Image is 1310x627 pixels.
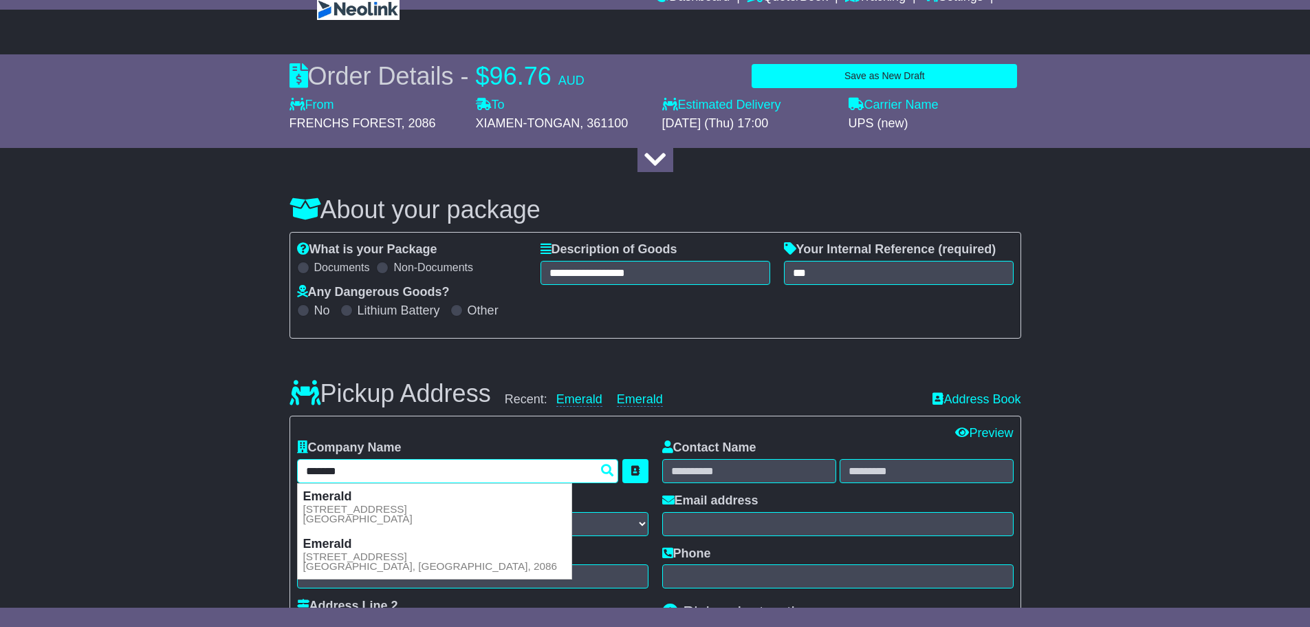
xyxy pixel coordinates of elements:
[662,440,756,456] label: Contact Name
[468,304,499,319] label: Other
[558,74,585,87] span: AUD
[393,261,473,274] label: Non-Documents
[476,62,490,90] span: $
[580,116,628,130] span: , 361100
[303,489,352,503] strong: Emerald
[556,392,602,407] a: Emerald
[297,440,402,456] label: Company Name
[402,116,436,130] span: , 2086
[505,392,919,407] div: Recent:
[849,98,939,113] label: Carrier Name
[662,98,835,113] label: Estimated Delivery
[617,392,663,407] a: Emerald
[490,62,552,90] span: 96.76
[297,599,398,614] label: Address Line 2
[314,261,370,274] label: Documents
[932,392,1020,407] a: Address Book
[303,504,413,524] small: [STREET_ADDRESS] [GEOGRAPHIC_DATA]
[290,116,402,130] span: FRENCHS FOREST
[683,603,821,621] span: Pickup Instructions
[541,242,677,257] label: Description of Goods
[290,61,585,91] div: Order Details -
[290,196,1021,224] h3: About your package
[297,242,437,257] label: What is your Package
[358,304,440,319] label: Lithium Battery
[290,380,491,407] h3: Pickup Address
[476,116,580,130] span: XIAMEN-TONGAN
[303,537,352,551] strong: Emerald
[314,304,330,319] label: No
[662,493,758,509] label: Email address
[784,242,996,257] label: Your Internal Reference (required)
[297,285,450,300] label: Any Dangerous Goods?
[955,426,1013,440] a: Preview
[662,116,835,131] div: [DATE] (Thu) 17:00
[476,98,505,113] label: To
[303,552,558,571] small: [STREET_ADDRESS] [GEOGRAPHIC_DATA], [GEOGRAPHIC_DATA], 2086
[752,64,1017,88] button: Save as New Draft
[849,116,1021,131] div: UPS (new)
[662,546,711,562] label: Phone
[290,98,334,113] label: From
